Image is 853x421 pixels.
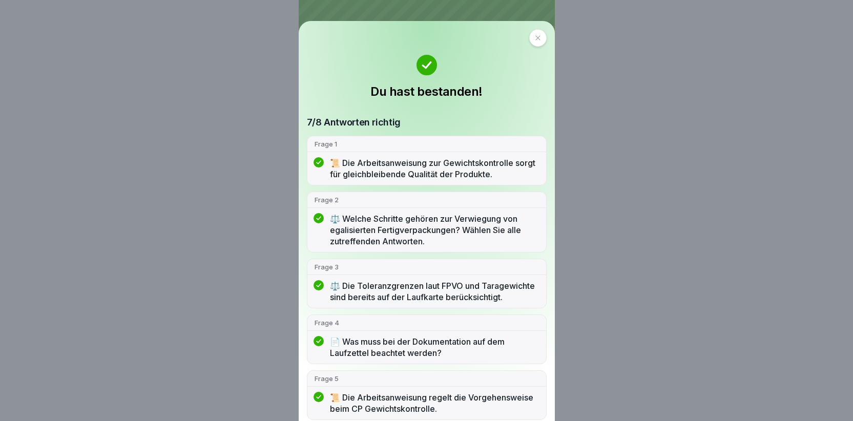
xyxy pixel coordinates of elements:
p: 📄 Was muss bei der Dokumentation auf dem Laufzettel beachtet werden? [330,336,539,359]
p: 📜 Die Arbeitsanweisung regelt die Vorgehensweise beim CP Gewichtskontrolle. [330,392,539,414]
p: 📜 Die Arbeitsanweisung zur Gewichtskontrolle sorgt für gleichbleibende Qualität der Produkte. [330,157,539,180]
p: Frage 3 [315,262,539,271]
p: 7/8 Antworten richtig [307,116,401,129]
p: Frage 5 [315,374,539,383]
p: Frage 1 [315,139,539,149]
h1: Du hast bestanden! [370,83,482,100]
p: ⚖️ Welche Schritte gehören zur Verwiegung von egalisierten Fertigverpackungen? Wählen Sie alle zu... [330,213,539,247]
p: Frage 4 [315,318,539,327]
p: Frage 2 [315,195,539,204]
p: ⚖️ Die Toleranzgrenzen laut FPVO und Taragewichte sind bereits auf der Laufkarte berücksichtigt. [330,280,539,303]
